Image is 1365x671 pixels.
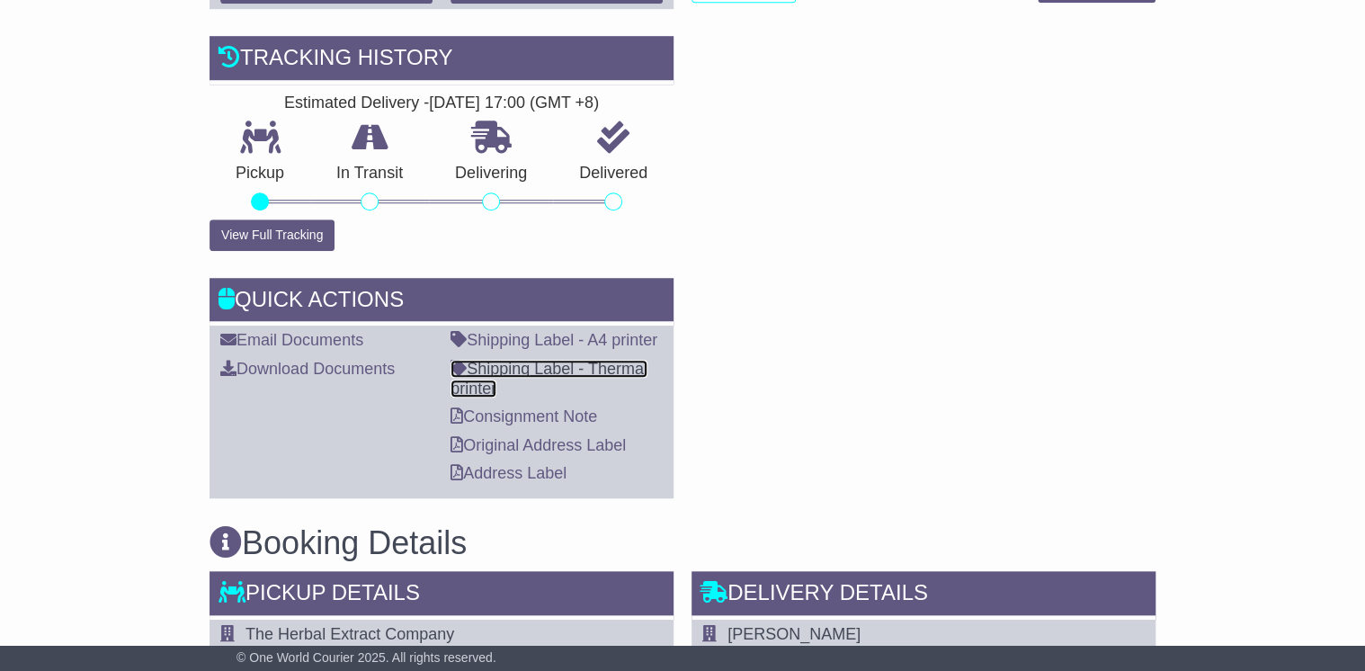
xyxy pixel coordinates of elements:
a: Shipping Label - Thermal printer [451,360,647,398]
h3: Booking Details [210,525,1155,561]
span: © One World Courier 2025. All rights reserved. [236,650,496,665]
p: Pickup [210,164,310,183]
a: Consignment Note [451,407,597,425]
div: Pickup Details [210,571,674,620]
p: Delivered [553,164,674,183]
p: In Transit [310,164,429,183]
div: Estimated Delivery - [210,94,674,113]
p: Delivering [429,164,553,183]
div: Tracking history [210,36,674,85]
button: View Full Tracking [210,219,335,251]
div: [DATE] 17:00 (GMT +8) [429,94,599,113]
span: [PERSON_NAME] [727,625,861,643]
div: Delivery Details [691,571,1155,620]
a: Download Documents [220,360,395,378]
a: Email Documents [220,331,363,349]
a: Address Label [451,464,567,482]
span: The Herbal Extract Company [245,625,454,643]
a: Shipping Label - A4 printer [451,331,657,349]
a: Original Address Label [451,436,626,454]
div: Quick Actions [210,278,674,327]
